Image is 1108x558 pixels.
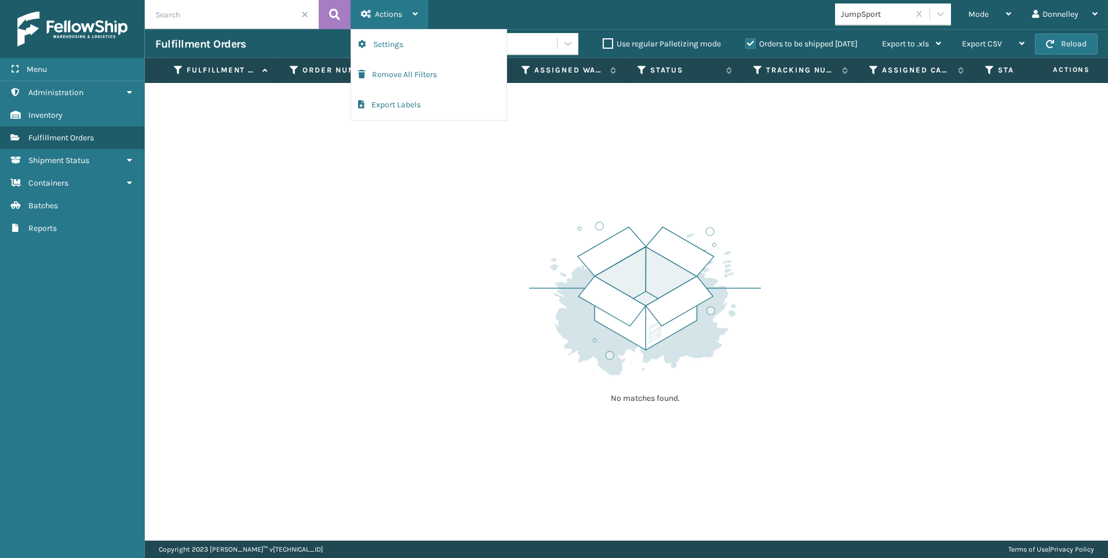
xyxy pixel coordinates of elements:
[17,12,127,46] img: logo
[841,8,910,20] div: JumpSport
[28,155,89,165] span: Shipment Status
[1050,545,1094,553] a: Privacy Policy
[375,9,402,19] span: Actions
[28,110,63,120] span: Inventory
[1008,541,1094,558] div: |
[351,60,506,90] button: Remove All Filters
[28,88,83,97] span: Administration
[766,65,836,75] label: Tracking Number
[745,39,858,49] label: Orders to be shipped [DATE]
[1008,545,1048,553] a: Terms of Use
[27,64,47,74] span: Menu
[534,65,604,75] label: Assigned Warehouse
[1016,60,1097,79] span: Actions
[1035,34,1098,55] button: Reload
[351,90,506,120] button: Export Labels
[28,133,94,143] span: Fulfillment Orders
[962,39,1002,49] span: Export CSV
[650,65,720,75] label: Status
[998,65,1068,75] label: State
[187,65,257,75] label: Fulfillment Order Id
[968,9,989,19] span: Mode
[302,65,373,75] label: Order Number
[882,39,929,49] span: Export to .xls
[28,201,58,211] span: Batches
[159,541,323,558] p: Copyright 2023 [PERSON_NAME]™ v [TECHNICAL_ID]
[603,39,721,49] label: Use regular Palletizing mode
[882,65,952,75] label: Assigned Carrier Service
[155,37,246,51] h3: Fulfillment Orders
[28,178,68,188] span: Containers
[351,30,506,60] button: Settings
[28,223,57,233] span: Reports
